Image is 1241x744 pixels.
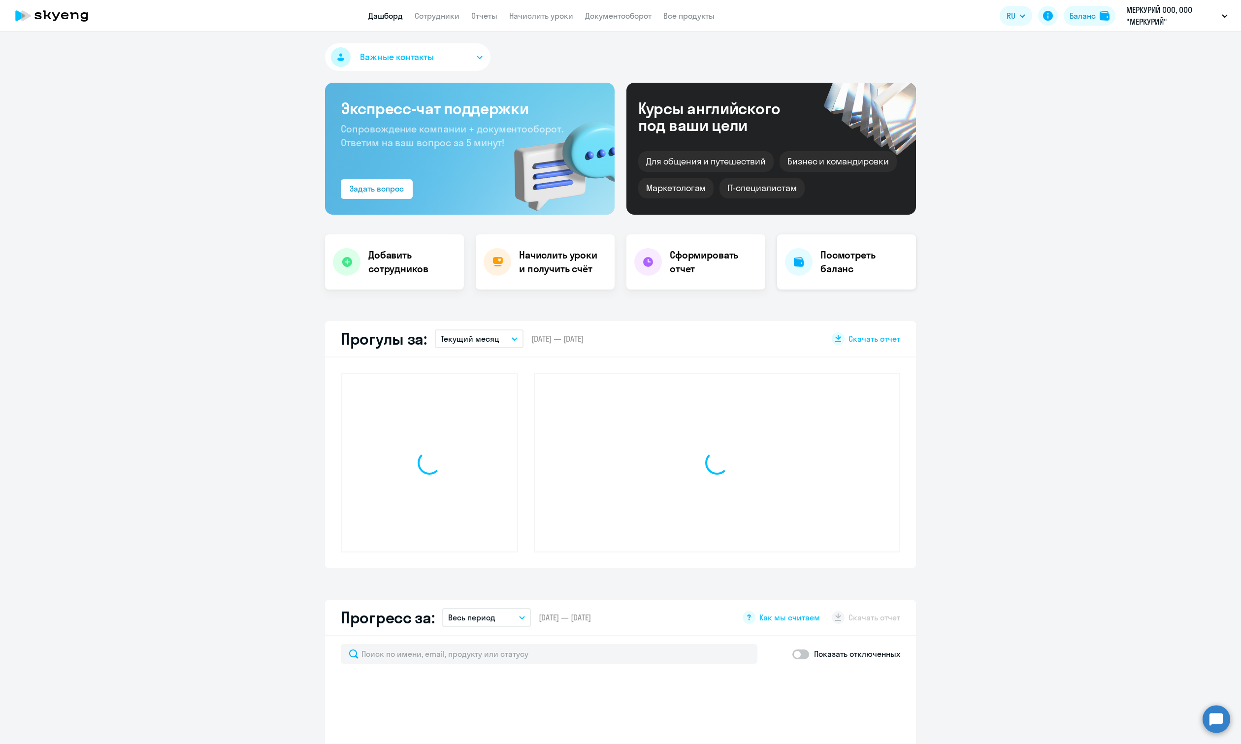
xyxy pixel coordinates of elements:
span: [DATE] — [DATE] [531,333,584,344]
button: МЕРКУРИЙ ООО, ООО "МЕРКУРИЙ" [1121,4,1233,28]
a: Дашборд [368,11,403,21]
span: Как мы считаем [759,612,820,623]
img: balance [1100,11,1110,21]
span: Важные контакты [360,51,434,64]
button: Важные контакты [325,43,490,71]
h2: Прогресс за: [341,608,434,627]
a: Отчеты [471,11,497,21]
span: Скачать отчет [849,333,900,344]
p: Текущий месяц [441,333,499,345]
input: Поиск по имени, email, продукту или статусу [341,644,757,664]
button: Балансbalance [1064,6,1115,26]
h4: Посмотреть баланс [820,248,908,276]
h2: Прогулы за: [341,329,427,349]
a: Начислить уроки [509,11,573,21]
span: Сопровождение компании + документооборот. Ответим на ваш вопрос за 5 минут! [341,123,563,149]
p: Весь период [448,612,495,623]
span: RU [1007,10,1015,22]
h4: Начислить уроки и получить счёт [519,248,605,276]
img: bg-img [500,104,615,215]
div: Бизнес и командировки [780,151,897,172]
div: Курсы английского под ваши цели [638,100,807,133]
a: Все продукты [663,11,715,21]
div: Задать вопрос [350,183,404,194]
a: Сотрудники [415,11,459,21]
button: Текущий месяц [435,329,523,348]
button: Весь период [442,608,531,627]
div: Для общения и путешествий [638,151,774,172]
h4: Добавить сотрудников [368,248,456,276]
p: Показать отключенных [814,648,900,660]
button: RU [1000,6,1032,26]
div: Баланс [1070,10,1096,22]
a: Документооборот [585,11,652,21]
span: [DATE] — [DATE] [539,612,591,623]
h4: Сформировать отчет [670,248,757,276]
h3: Экспресс-чат поддержки [341,98,599,118]
div: IT-специалистам [719,178,804,198]
p: МЕРКУРИЙ ООО, ООО "МЕРКУРИЙ" [1126,4,1218,28]
button: Задать вопрос [341,179,413,199]
div: Маркетологам [638,178,714,198]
